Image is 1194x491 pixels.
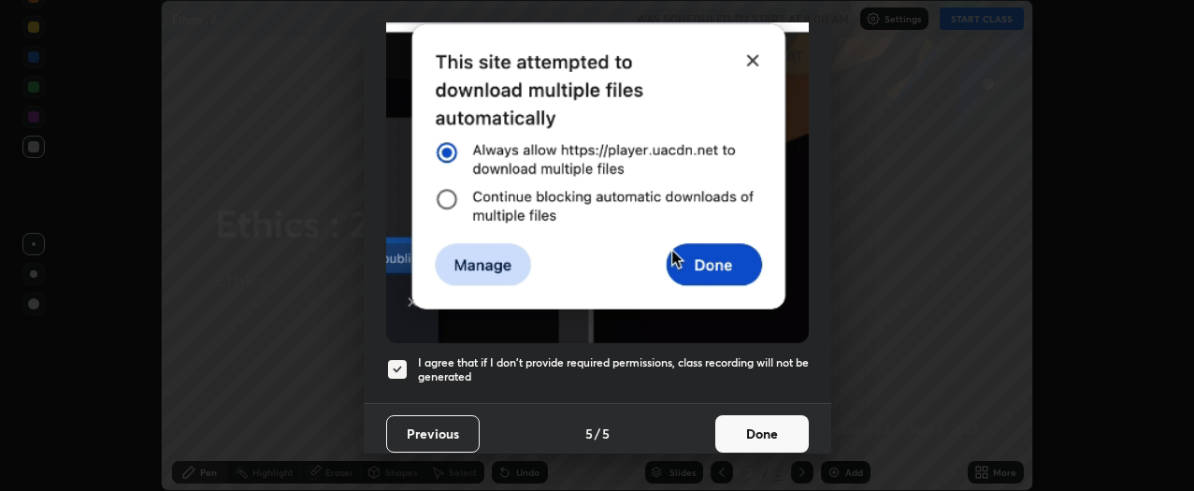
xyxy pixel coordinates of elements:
h4: 5 [602,424,610,443]
h4: / [595,424,600,443]
button: Previous [386,415,480,453]
h4: 5 [585,424,593,443]
h5: I agree that if I don't provide required permissions, class recording will not be generated [418,355,809,384]
button: Done [715,415,809,453]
